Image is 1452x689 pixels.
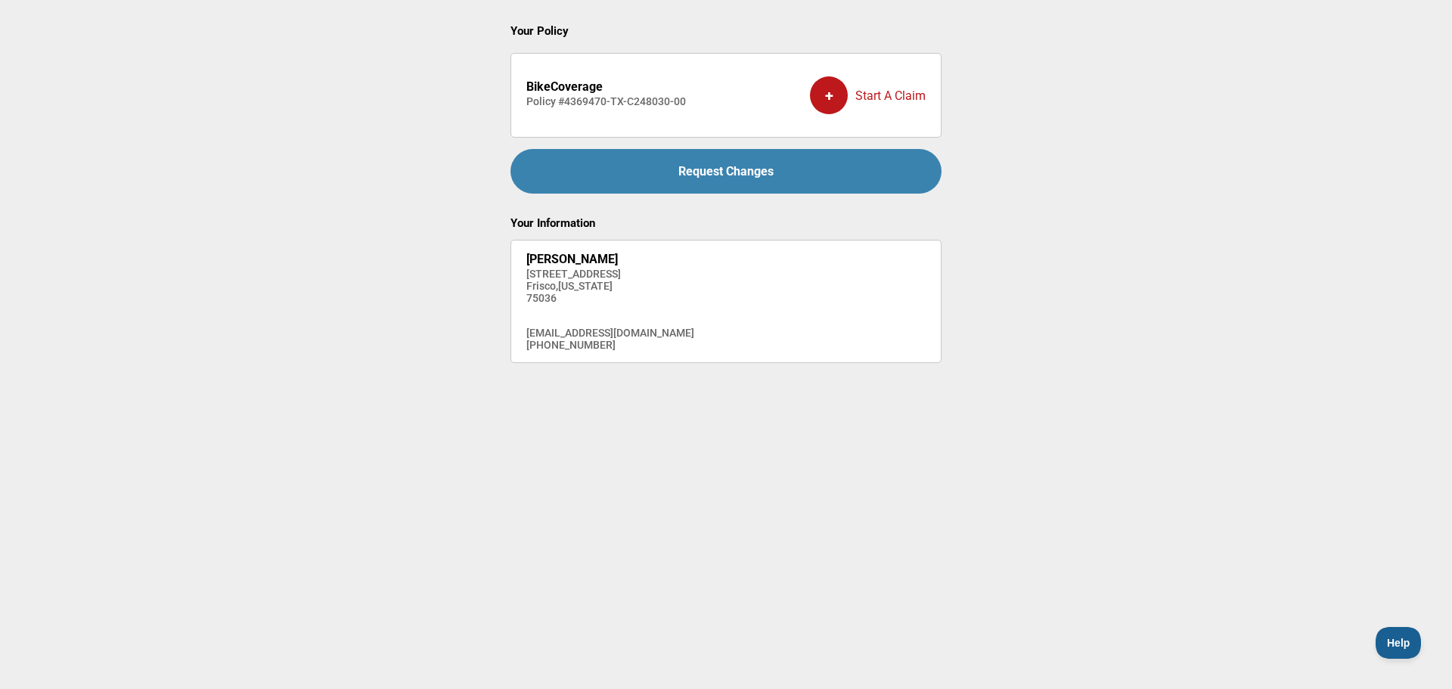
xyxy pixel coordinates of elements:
[526,95,686,107] h4: Policy # 4369470-TX-C248030-00
[526,79,603,94] strong: BikeCoverage
[810,65,926,126] a: +Start A Claim
[510,149,942,194] a: Request Changes
[526,292,694,304] h4: 75036
[526,252,618,266] strong: [PERSON_NAME]
[810,65,926,126] div: Start A Claim
[526,280,694,292] h4: Frisco , [US_STATE]
[526,268,694,280] h4: [STREET_ADDRESS]
[510,24,942,38] h2: Your Policy
[510,216,942,230] h2: Your Information
[526,327,694,339] h4: [EMAIL_ADDRESS][DOMAIN_NAME]
[526,339,694,351] h4: [PHONE_NUMBER]
[1376,627,1422,659] iframe: Toggle Customer Support
[810,76,848,114] div: +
